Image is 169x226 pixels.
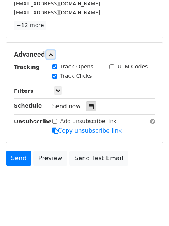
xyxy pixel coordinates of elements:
[14,1,100,7] small: [EMAIL_ADDRESS][DOMAIN_NAME]
[60,72,92,80] label: Track Clicks
[118,63,148,71] label: UTM Codes
[14,103,42,109] strong: Schedule
[130,189,169,226] iframe: Chat Widget
[14,88,34,94] strong: Filters
[33,151,67,166] a: Preview
[6,151,31,166] a: Send
[60,117,117,125] label: Add unsubscribe link
[69,151,128,166] a: Send Test Email
[14,118,52,125] strong: Unsubscribe
[52,103,81,110] span: Send now
[14,10,100,15] small: [EMAIL_ADDRESS][DOMAIN_NAME]
[14,64,40,70] strong: Tracking
[60,63,94,71] label: Track Opens
[14,21,46,30] a: +12 more
[52,127,122,134] a: Copy unsubscribe link
[14,50,155,59] h5: Advanced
